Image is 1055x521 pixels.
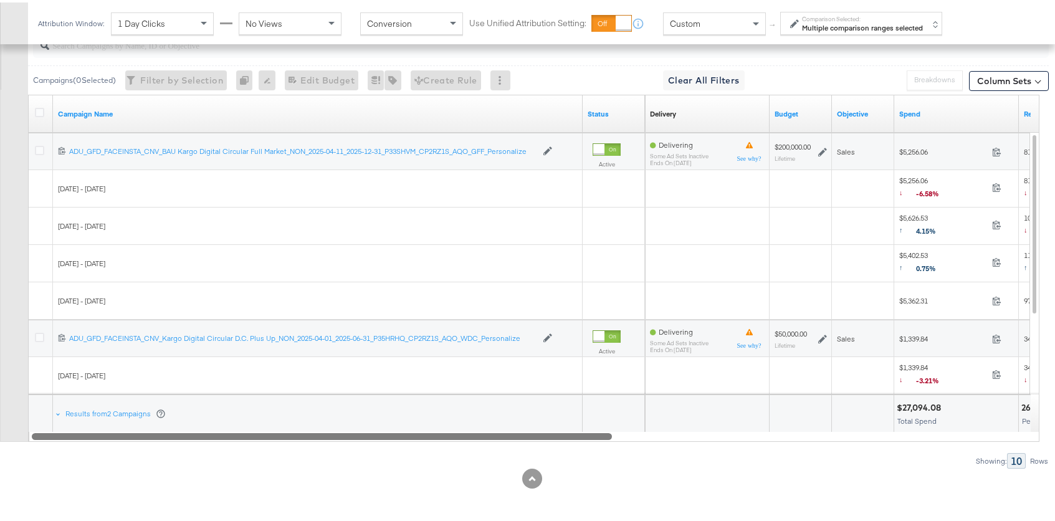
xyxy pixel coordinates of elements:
[1024,372,1031,381] span: ↓
[58,219,105,228] span: [DATE] - [DATE]
[775,152,795,160] sub: Lifetime
[775,107,827,117] a: The maximum amount you're willing to spend on your ads, on average each day or over the lifetime ...
[246,16,282,27] span: No Views
[899,360,987,386] span: $1,339.84
[775,140,811,150] div: $200,000.00
[1024,294,1044,303] span: 97,102
[899,372,916,381] span: ↓
[899,145,987,154] span: $5,256.06
[837,107,889,117] a: Your campaign's objective.
[659,138,693,147] span: Delivering
[1024,332,1044,341] span: 34,187
[767,21,779,26] span: ↑
[593,345,621,353] label: Active
[899,222,916,232] span: ↑
[58,256,105,265] span: [DATE] - [DATE]
[899,107,1014,117] a: The total amount spent to date.
[659,325,693,334] span: Delivering
[837,145,855,154] span: Sales
[650,107,676,117] div: Delivery
[469,15,586,27] label: Use Unified Attribution Setting:
[650,337,709,344] sub: Some Ad Sets Inactive
[1024,260,1031,269] span: ↑
[69,144,537,154] div: ADU_GFD_FACEINSTA_CNV_BAU Kargo Digital Circular Full Market_NON_2025-04-11_2025-12-31_P33SHVM_CP...
[1024,222,1031,232] span: ↓
[69,331,537,342] a: ADU_GFD_FACEINSTA_CNV_Kargo Digital Circular D.C. Plus Up_NON_2025-04-01_2025-06-31_P35HRHQ_CP2RZ...
[837,332,855,341] span: Sales
[1022,414,1046,423] span: People
[899,260,916,269] span: ↑
[588,107,640,117] a: Shows the current state of your Ad Campaign.
[58,368,105,378] span: [DATE] - [DATE]
[916,186,948,196] span: -6.58%
[802,12,923,21] label: Comparison Selected:
[69,144,537,155] a: ADU_GFD_FACEINSTA_CNV_BAU Kargo Digital Circular Full Market_NON_2025-04-11_2025-12-31_P33SHVM_CP...
[118,16,165,27] span: 1 Day Clicks
[593,158,621,166] label: Active
[899,211,987,236] span: $5,626.53
[1024,185,1031,194] span: ↓
[899,185,916,194] span: ↓
[916,373,948,383] span: -3.21%
[650,344,709,351] sub: ends on [DATE]
[236,68,259,88] div: 0
[899,332,987,341] span: $1,339.84
[650,157,709,164] sub: ends on [DATE]
[775,327,807,337] div: $50,000.00
[802,21,923,30] strong: Multiple comparison ranges selected
[975,454,1007,463] div: Showing:
[916,261,945,270] span: 0.75%
[1007,451,1026,466] div: 10
[1029,454,1049,463] div: Rows
[55,393,168,430] div: Results from2 Campaigns
[897,399,945,411] div: $27,094.08
[899,173,987,199] span: $5,256.06
[58,107,578,117] a: Your campaign name.
[670,16,700,27] span: Custom
[899,248,987,274] span: $5,402.53
[1024,248,1055,274] span: 111,781
[650,107,676,117] a: Reflects the ability of your Ad Campaign to achieve delivery based on ad states, schedule and bud...
[650,150,709,157] sub: Some Ad Sets Inactive
[668,70,740,86] span: Clear All Filters
[33,72,116,84] div: Campaigns ( 0 Selected)
[37,17,105,26] div: Attribution Window:
[969,69,1049,88] button: Column Sets
[775,339,795,347] sub: Lifetime
[899,294,987,303] span: $5,362.31
[367,16,412,27] span: Conversion
[58,181,105,191] span: [DATE] - [DATE]
[897,414,937,423] span: Total Spend
[1024,145,1044,154] span: 81,956
[916,224,945,233] span: 4.15%
[58,294,105,303] span: [DATE] - [DATE]
[663,68,745,88] button: Clear All Filters
[65,406,166,416] div: Results from 2 Campaigns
